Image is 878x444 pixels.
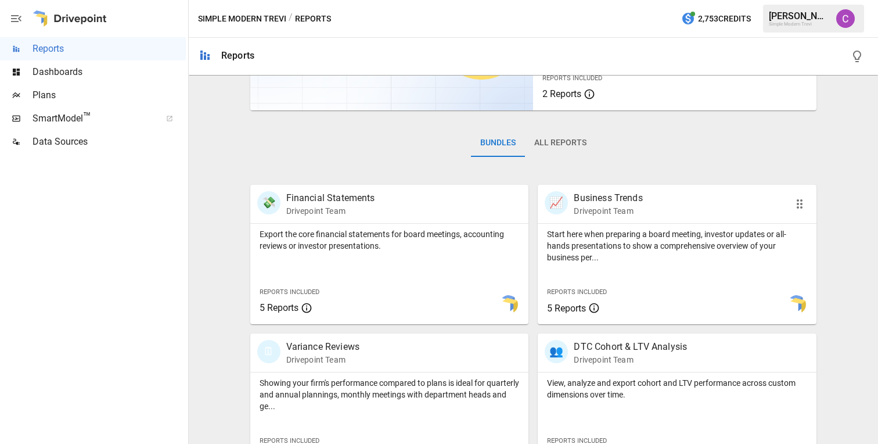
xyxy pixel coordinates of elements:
span: 2,753 Credits [698,12,751,26]
p: Drivepoint Team [286,354,359,366]
button: Corbin Wallace [829,2,862,35]
div: 💸 [257,191,280,214]
span: Reports [33,42,186,56]
span: Data Sources [33,135,186,149]
button: 2,753Credits [677,8,755,30]
div: 👥 [545,340,568,363]
span: 5 Reports [547,303,586,314]
p: Export the core financial statements for board meetings, accounting reviews or investor presentat... [260,228,520,252]
p: Drivepoint Team [286,205,375,217]
p: Drivepoint Team [574,205,642,217]
span: Reports Included [260,288,319,296]
span: 2 Reports [542,88,581,99]
span: Plans [33,88,186,102]
div: Simple Modern Trevi [769,22,829,27]
p: Drivepoint Team [574,354,687,366]
span: Reports Included [542,74,602,82]
span: SmartModel [33,112,153,126]
button: Bundles [471,129,525,157]
div: / [289,12,293,26]
div: 🗓 [257,340,280,363]
p: Business Trends [574,191,642,205]
p: Financial Statements [286,191,375,205]
p: Showing your firm's performance compared to plans is ideal for quarterly and annual plannings, mo... [260,377,520,412]
img: smart model [787,295,806,314]
button: Simple Modern Trevi [198,12,286,26]
p: Variance Reviews [286,340,359,354]
p: Start here when preparing a board meeting, investor updates or all-hands presentations to show a ... [547,228,807,263]
p: View, analyze and export cohort and LTV performance across custom dimensions over time. [547,377,807,400]
div: [PERSON_NAME] [769,10,829,22]
span: Dashboards [33,65,186,79]
div: 📈 [545,191,568,214]
img: Corbin Wallace [836,9,855,28]
button: All Reports [525,129,596,157]
div: Reports [221,50,254,61]
span: Reports Included [547,288,607,296]
span: 5 Reports [260,302,298,313]
p: DTC Cohort & LTV Analysis [574,340,687,354]
span: ™ [83,110,91,124]
img: smart model [499,295,518,314]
